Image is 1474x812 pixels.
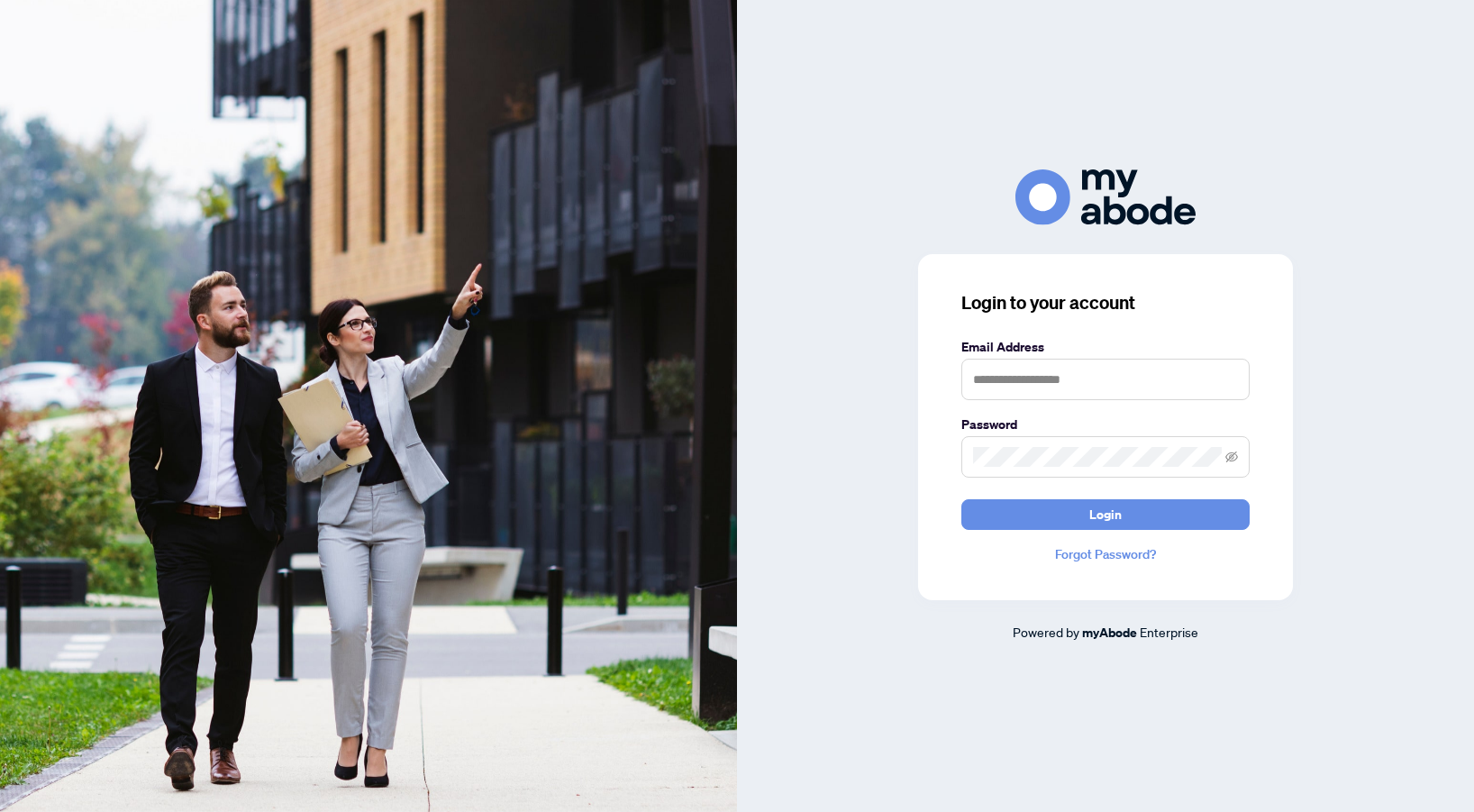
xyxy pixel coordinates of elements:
[1082,623,1137,643] a: myAbode
[961,337,1250,357] label: Email Address
[1013,624,1079,640] span: Powered by
[1140,624,1198,640] span: Enterprise
[1089,500,1122,529] span: Login
[961,415,1250,434] label: Password
[1225,451,1238,463] span: eye-invisible
[961,499,1250,530] button: Login
[1015,169,1196,224] img: ma-logo
[961,544,1250,564] a: Forgot Password?
[961,290,1250,315] h3: Login to your account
